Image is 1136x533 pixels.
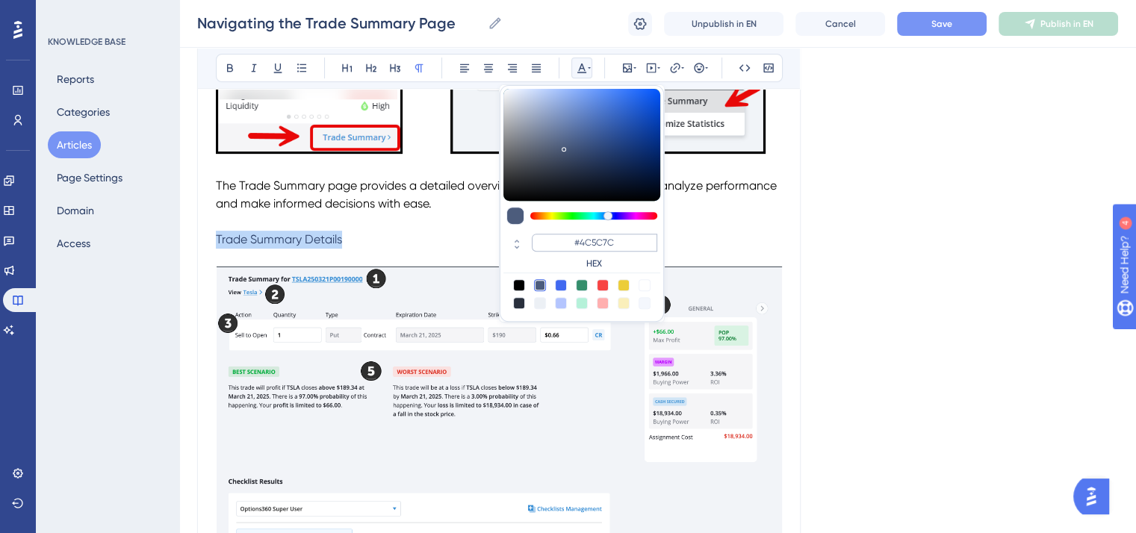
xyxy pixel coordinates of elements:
span: Unpublish in EN [692,18,757,30]
span: The Trade Summary page provides a detailed overview of your trade, helping you analyze performanc... [216,178,780,211]
button: Unpublish in EN [664,12,783,36]
input: Article Name [197,13,482,34]
button: Access [48,230,99,257]
span: Cancel [825,18,856,30]
div: KNOWLEDGE BASE [48,36,125,48]
label: HEX [532,258,657,269]
div: 4 [104,7,108,19]
button: Reports [48,66,103,93]
button: Publish in EN [999,12,1118,36]
button: Page Settings [48,164,131,191]
button: Domain [48,197,103,224]
span: Trade Summary Details [216,232,342,246]
span: Need Help? [35,4,93,22]
button: Categories [48,99,119,125]
button: Save [897,12,987,36]
button: Articles [48,131,101,158]
span: Publish in EN [1040,18,1093,30]
button: Cancel [795,12,885,36]
iframe: UserGuiding AI Assistant Launcher [1073,474,1118,519]
span: Save [931,18,952,30]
